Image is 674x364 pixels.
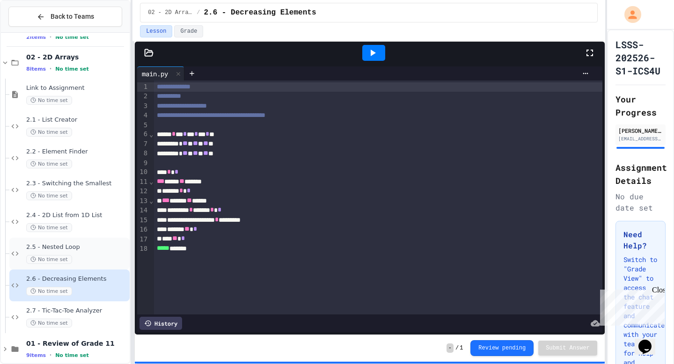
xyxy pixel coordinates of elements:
div: History [139,317,182,330]
h2: Assignment Details [615,161,666,187]
span: 2.3 - Switching the Smallest [26,180,128,188]
span: No time set [26,223,72,232]
span: 2 items [26,34,46,40]
span: 2.7 - Tic-Tac-Toe Analyzer [26,307,128,315]
span: No time set [26,191,72,200]
div: 3 [137,102,149,111]
span: No time set [26,255,72,264]
span: • [50,65,51,73]
div: 5 [137,121,149,130]
span: No time set [26,96,72,105]
div: [PERSON_NAME] (Student) [618,126,663,135]
span: 2.6 - Decreasing Elements [204,7,316,18]
span: Submit Answer [546,344,590,352]
div: My Account [615,4,644,25]
span: No time set [26,128,72,137]
span: Back to Teams [51,12,94,22]
button: Grade [174,25,203,37]
span: No time set [26,287,72,296]
span: / [197,9,200,16]
span: • [50,351,51,359]
div: 12 [137,187,149,196]
div: [EMAIL_ADDRESS][DOMAIN_NAME] [618,135,663,142]
div: 11 [137,177,149,187]
div: 6 [137,130,149,139]
span: 02 - 2D Arrays [26,53,128,61]
span: No time set [26,319,72,328]
span: No time set [55,66,89,72]
div: 16 [137,225,149,234]
span: Link to Assignment [26,84,128,92]
div: No due date set [615,191,666,213]
span: 1 [460,344,463,352]
div: 9 [137,159,149,168]
h1: LSSS-202526-S1-ICS4U [615,38,666,77]
div: 14 [137,206,149,215]
span: • [50,33,51,41]
span: - [447,343,454,353]
iframe: chat widget [596,286,665,326]
span: 8 items [26,66,46,72]
span: 2.5 - Nested Loop [26,243,128,251]
div: 15 [137,216,149,225]
button: Lesson [140,25,172,37]
span: 2.2 - Element Finder [26,148,128,156]
h3: Need Help? [623,229,658,251]
span: Fold line [149,178,154,185]
span: 9 items [26,352,46,358]
div: main.py [137,69,173,79]
span: 2.4 - 2D List from 1D List [26,211,128,219]
span: / [455,344,459,352]
button: Review pending [470,340,534,356]
div: 8 [137,149,149,158]
span: 2.6 - Decreasing Elements [26,275,128,283]
span: No time set [55,34,89,40]
span: No time set [55,352,89,358]
div: 7 [137,139,149,149]
iframe: chat widget [635,327,665,355]
div: 13 [137,197,149,206]
div: 2 [137,92,149,101]
span: 01 - Review of Grade 11 [26,339,128,348]
span: Fold line [149,131,154,138]
span: Fold line [149,197,154,204]
div: 17 [137,235,149,244]
div: main.py [137,66,184,80]
h2: Your Progress [615,93,666,119]
div: 18 [137,244,149,254]
div: 1 [137,82,149,92]
div: 10 [137,167,149,177]
span: 02 - 2D Arrays [148,9,193,16]
button: Back to Teams [8,7,122,27]
div: 4 [137,111,149,120]
span: No time set [26,160,72,168]
div: Chat with us now!Close [4,4,65,59]
span: 2.1 - List Creator [26,116,128,124]
button: Submit Answer [538,341,597,356]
